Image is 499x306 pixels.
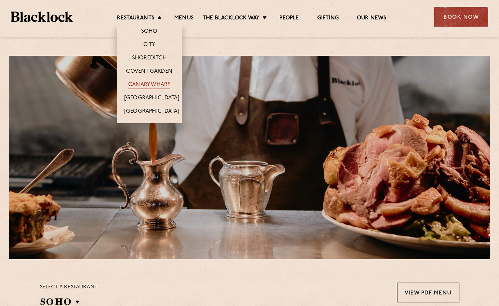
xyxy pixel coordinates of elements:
a: Covent Garden [126,68,172,76]
a: [GEOGRAPHIC_DATA] [124,95,179,103]
a: Menus [174,15,194,23]
div: Book Now [434,7,488,27]
a: Soho [141,28,158,36]
a: Canary Wharf [128,81,170,89]
a: [GEOGRAPHIC_DATA] [124,108,179,116]
a: Gifting [317,15,339,23]
p: Select a restaurant [40,283,98,292]
a: View PDF Menu [397,283,459,302]
a: Shoreditch [132,55,167,63]
a: The Blacklock Way [203,15,260,23]
a: People [279,15,299,23]
img: BL_Textured_Logo-footer-cropped.svg [11,12,73,22]
a: Restaurants [117,15,154,23]
a: City [143,41,156,49]
a: Our News [357,15,387,23]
